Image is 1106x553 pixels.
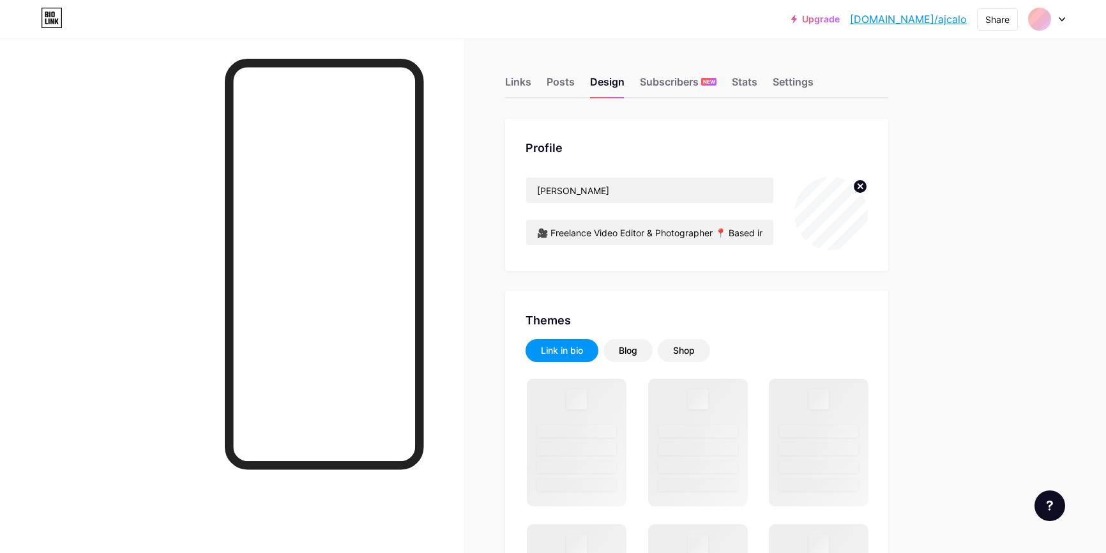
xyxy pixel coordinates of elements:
input: Bio [526,220,773,245]
div: Blog [619,344,637,357]
div: Profile [526,139,868,156]
div: Subscribers [640,74,716,97]
div: Design [590,74,625,97]
div: Posts [547,74,575,97]
div: Stats [732,74,757,97]
div: Links [505,74,531,97]
div: Share [985,13,1010,26]
div: Settings [773,74,814,97]
div: Themes [526,312,868,329]
div: Link in bio [541,344,583,357]
a: Upgrade [791,14,840,24]
input: Name [526,178,773,203]
span: NEW [703,78,715,86]
div: Shop [673,344,695,357]
a: [DOMAIN_NAME]/ajcalo [850,11,967,27]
